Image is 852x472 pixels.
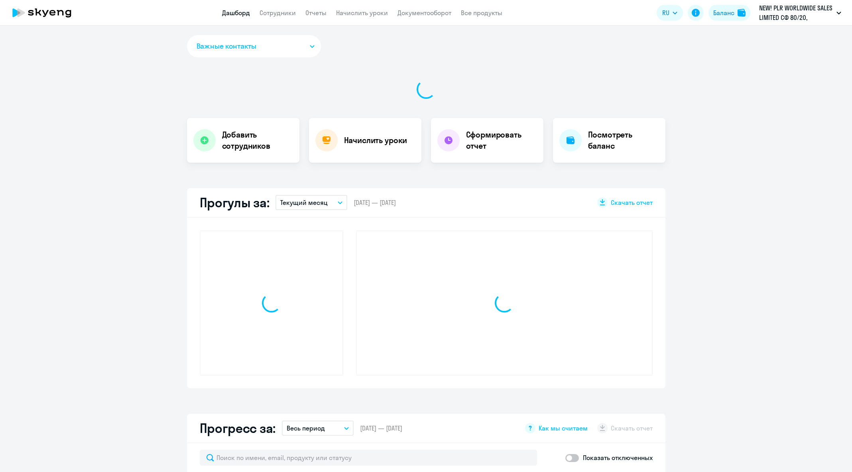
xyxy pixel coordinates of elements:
span: [DATE] — [DATE] [360,424,402,433]
button: Балансbalance [708,5,750,21]
div: Баланс [713,8,734,18]
p: Весь период [287,423,325,433]
button: Текущий месяц [275,195,347,210]
img: balance [738,9,746,17]
p: Показать отключенных [583,453,653,462]
a: Начислить уроки [336,9,388,17]
button: Весь период [282,421,354,436]
p: NEW! PLR WORLDWIDE SALES LIMITED СФ 80/20, [GEOGRAPHIC_DATA], ООО [759,3,833,22]
a: Отчеты [305,9,327,17]
span: Важные контакты [197,41,256,51]
h4: Сформировать отчет [466,129,537,151]
button: NEW! PLR WORLDWIDE SALES LIMITED СФ 80/20, [GEOGRAPHIC_DATA], ООО [755,3,845,22]
a: Дашборд [222,9,250,17]
h4: Добавить сотрудников [222,129,293,151]
a: Документооборот [397,9,451,17]
span: [DATE] — [DATE] [354,198,396,207]
button: RU [657,5,683,21]
span: Как мы считаем [539,424,588,433]
span: RU [662,8,669,18]
h4: Начислить уроки [344,135,407,146]
h2: Прогулы за: [200,195,270,210]
span: Скачать отчет [611,198,653,207]
button: Важные контакты [187,35,321,57]
a: Сотрудники [260,9,296,17]
p: Текущий месяц [280,198,328,207]
h4: Посмотреть баланс [588,129,659,151]
input: Поиск по имени, email, продукту или статусу [200,450,537,466]
h2: Прогресс за: [200,420,275,436]
a: Все продукты [461,9,502,17]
